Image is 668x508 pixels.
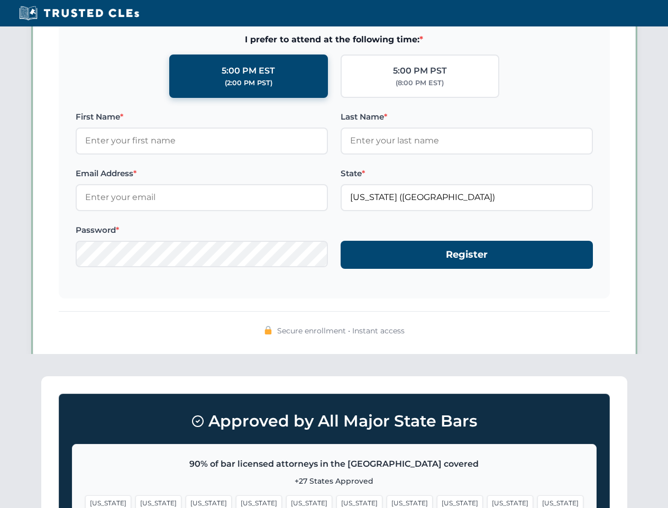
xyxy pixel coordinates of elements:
[341,128,593,154] input: Enter your last name
[76,33,593,47] span: I prefer to attend at the following time:
[341,184,593,211] input: Florida (FL)
[85,457,583,471] p: 90% of bar licensed attorneys in the [GEOGRAPHIC_DATA] covered
[225,78,272,88] div: (2:00 PM PST)
[393,64,447,78] div: 5:00 PM PST
[16,5,142,21] img: Trusted CLEs
[341,167,593,180] label: State
[222,64,275,78] div: 5:00 PM EST
[85,475,583,487] p: +27 States Approved
[76,184,328,211] input: Enter your email
[341,111,593,123] label: Last Name
[341,241,593,269] button: Register
[76,224,328,237] label: Password
[264,326,272,334] img: 🔒
[277,325,405,337] span: Secure enrollment • Instant access
[76,111,328,123] label: First Name
[396,78,444,88] div: (8:00 PM EST)
[76,128,328,154] input: Enter your first name
[76,167,328,180] label: Email Address
[72,407,597,436] h3: Approved by All Major State Bars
